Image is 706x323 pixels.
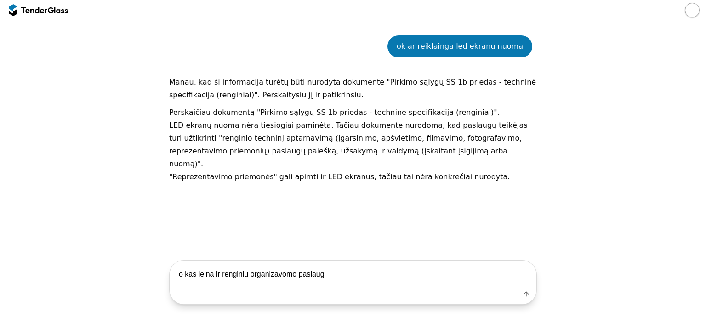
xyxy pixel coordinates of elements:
div: ok ar reiklainga led ekranu nuoma [397,40,523,53]
p: Perskaičiau dokumentą "Pirkimo sąlygų SS 1b priedas - techninė specifikacija (renginiai)". [169,106,537,119]
textarea: o kas ieina ir renginiu organizavomo paslaug [170,261,536,288]
p: Manau, kad ši informacija turėtų būti nurodyta dokumente "Pirkimo sąlygų SS 1b priedas - techninė... [169,76,537,102]
p: "Reprezentavimo priemonės" gali apimti ir LED ekranus, tačiau tai nėra konkrečiai nurodyta. [169,170,537,183]
p: LED ekranų nuoma nėra tiesiogiai paminėta. Tačiau dokumente nurodoma, kad paslaugų teikėjas turi ... [169,119,537,170]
